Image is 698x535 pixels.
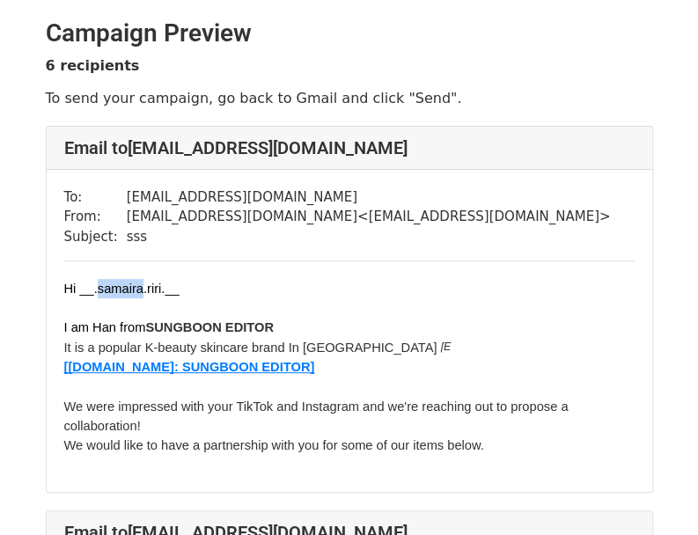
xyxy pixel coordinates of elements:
[127,187,611,208] td: [EMAIL_ADDRESS][DOMAIN_NAME]
[64,399,572,433] span: We were impressed with your TikTok and Instagram and we're reaching out to propose a collaboration!
[64,207,127,227] td: From:
[64,282,180,296] span: Hi __.samaira.riri.__
[145,320,274,334] span: SUNGBOON EDITOR
[127,227,611,247] td: sss
[64,137,635,158] h4: Email to [EMAIL_ADDRESS][DOMAIN_NAME]
[127,207,611,227] td: [EMAIL_ADDRESS][DOMAIN_NAME] < [EMAIL_ADDRESS][DOMAIN_NAME] >
[46,57,140,74] strong: 6 recipients
[610,451,698,535] div: Tiện ích trò chuyện
[64,320,146,334] span: I am Han from
[64,341,441,355] span: It is a popular K-beauty skincare brand In [GEOGRAPHIC_DATA] ​
[64,227,127,247] td: Subject:
[64,438,484,452] span: We would like to have a partnership with you for some of our items below.
[46,89,653,107] p: To send your campaign, go back to Gmail and click "Send".
[64,187,127,208] td: To:
[46,18,653,48] h2: Campaign Preview
[64,360,315,374] span: ​[[DOMAIN_NAME]: SUNGBOON EDITOR]
[64,358,315,375] a: ​[[DOMAIN_NAME]: SUNGBOON EDITOR]
[610,451,698,535] iframe: Chat Widget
